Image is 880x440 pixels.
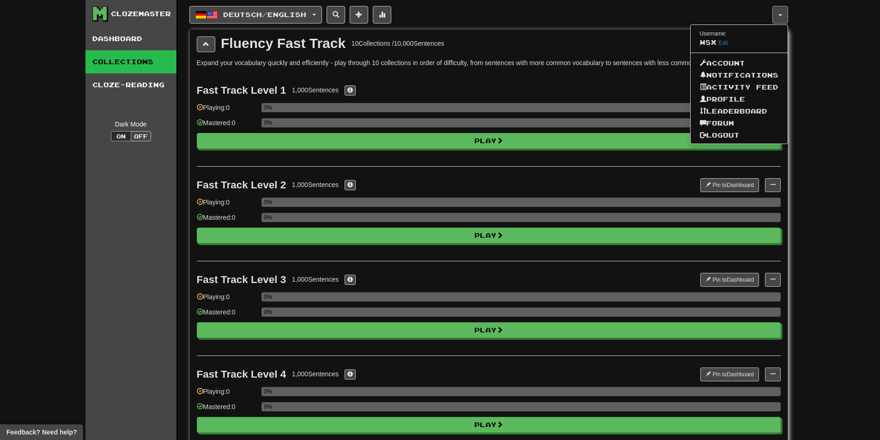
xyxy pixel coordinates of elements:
[197,387,257,402] div: Playing: 0
[700,368,759,381] button: Pin toDashboard
[197,402,257,417] div: Mastered: 0
[700,273,759,287] button: Pin toDashboard
[691,69,788,81] a: Notifications
[85,73,176,96] a: Cloze-Reading
[197,417,781,433] button: Play
[691,129,788,141] a: Logout
[189,6,322,24] button: Deutsch/English
[197,292,257,307] div: Playing: 0
[197,274,286,285] div: Fast Track Level 3
[85,50,176,73] a: Collections
[92,120,170,129] div: Dark Mode
[350,6,368,24] button: Add sentence to collection
[691,57,788,69] a: Account
[197,368,286,380] div: Fast Track Level 4
[352,39,444,48] div: 10 Collections / 10,000 Sentences
[197,307,257,323] div: Mastered: 0
[197,84,286,96] div: Fast Track Level 1
[85,27,176,50] a: Dashboard
[111,131,131,141] button: On
[197,118,257,133] div: Mastered: 0
[373,6,391,24] button: More stats
[719,40,728,46] a: Edit
[197,228,781,243] button: Play
[197,179,286,191] div: Fast Track Level 2
[6,428,77,437] span: Open feedback widget
[292,275,339,284] div: 1,000 Sentences
[292,180,339,189] div: 1,000 Sentences
[700,30,727,37] small: Username:
[197,213,257,228] div: Mastered: 0
[131,131,151,141] button: Off
[223,11,306,18] span: Deutsch / English
[197,133,781,149] button: Play
[111,9,171,18] div: Clozemaster
[700,178,759,192] button: Pin toDashboard
[197,58,781,67] p: Expand your vocabulary quickly and efficiently - play through 10 collections in order of difficul...
[691,93,788,105] a: Profile
[197,103,257,118] div: Playing: 0
[197,198,257,213] div: Playing: 0
[691,105,788,117] a: Leaderboard
[292,85,339,95] div: 1,000 Sentences
[221,36,346,50] div: Fluency Fast Track
[327,6,345,24] button: Search sentences
[691,117,788,129] a: Forum
[197,322,781,338] button: Play
[691,81,788,93] a: Activity Feed
[700,38,716,46] span: wsx
[292,369,339,379] div: 1,000 Sentences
